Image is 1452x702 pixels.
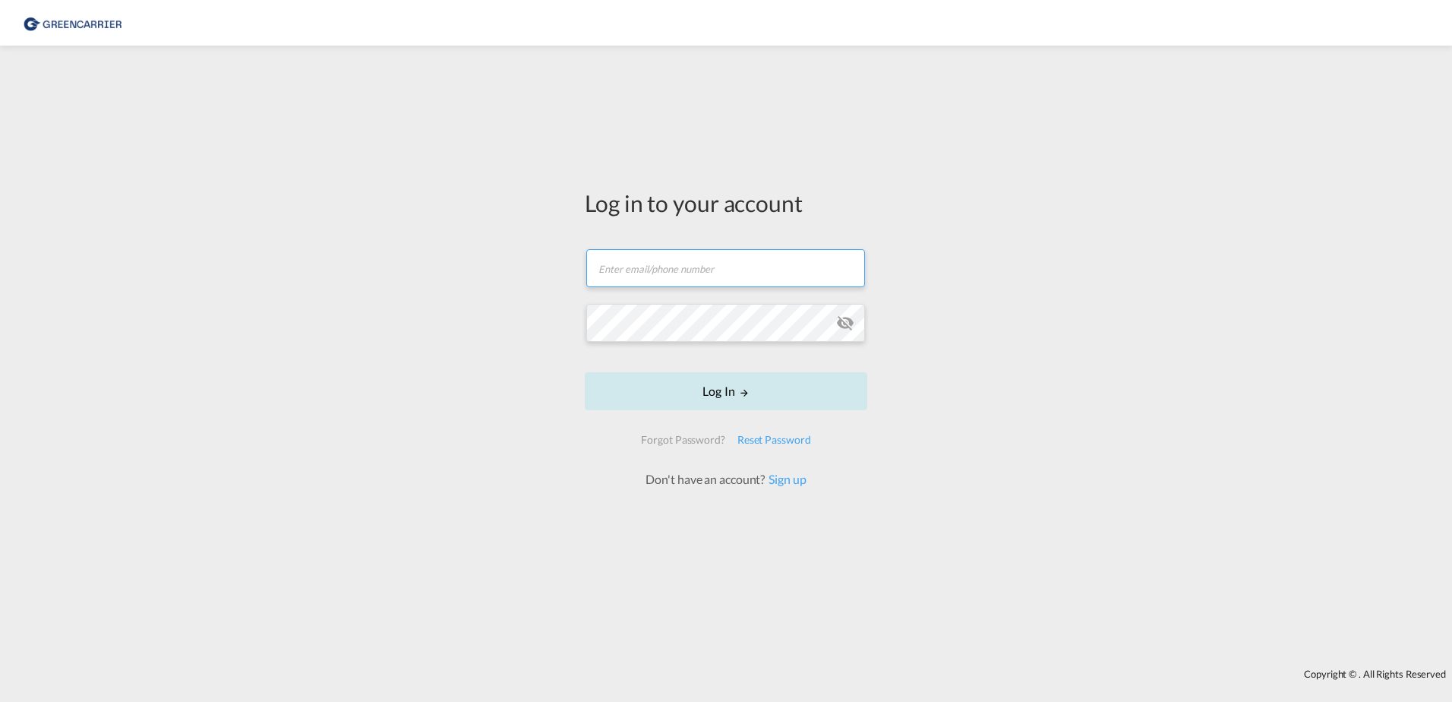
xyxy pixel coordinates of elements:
md-icon: icon-eye-off [836,314,854,332]
div: Log in to your account [585,187,867,219]
input: Enter email/phone number [586,249,865,287]
a: Sign up [765,472,806,486]
div: Don't have an account? [629,471,822,488]
div: Reset Password [731,426,817,454]
img: 1378a7308afe11ef83610d9e779c6b34.png [23,6,125,40]
button: LOGIN [585,372,867,410]
div: Forgot Password? [635,426,731,454]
